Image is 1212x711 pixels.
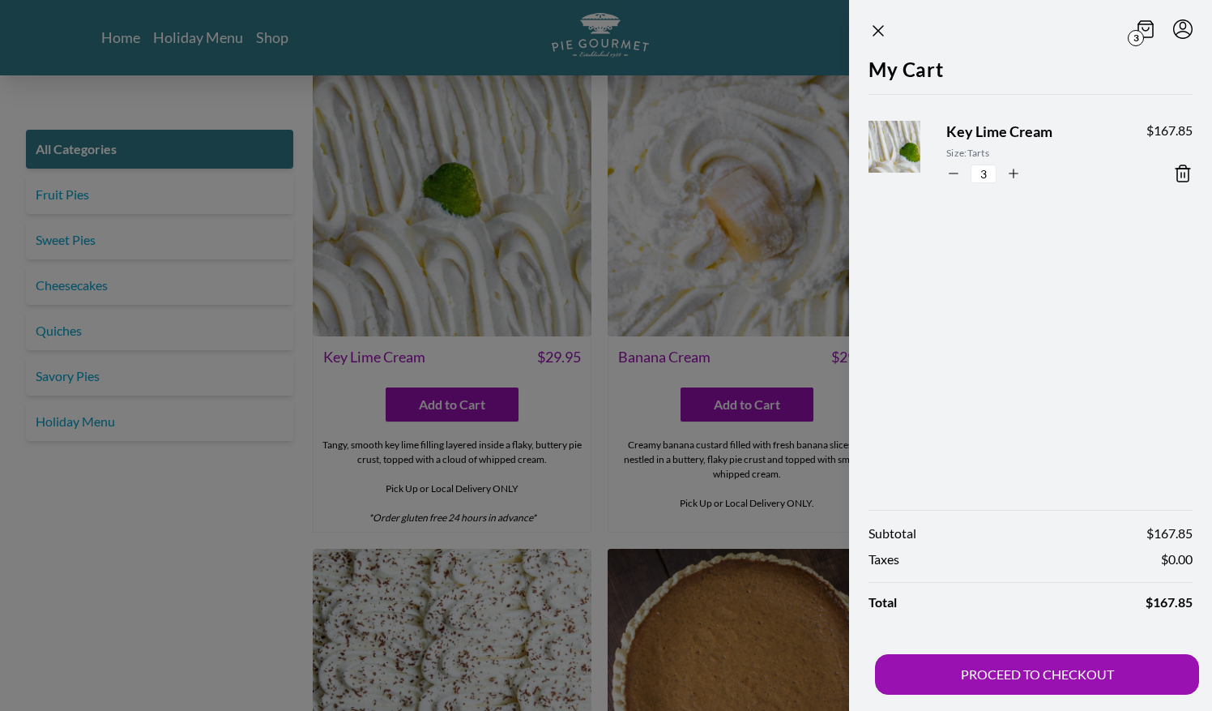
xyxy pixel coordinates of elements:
[868,524,916,543] span: Subtotal
[1128,30,1144,46] span: 3
[1173,19,1193,39] button: Menu
[868,55,1193,94] h2: My Cart
[946,121,1120,143] span: Key Lime Cream
[946,146,1120,161] span: Size: Tarts
[1161,550,1193,569] span: $ 0.00
[1146,524,1193,543] span: $ 167.85
[868,593,897,612] span: Total
[860,105,959,204] img: Product Image
[868,550,899,569] span: Taxes
[868,21,888,41] button: Close panel
[875,654,1199,695] button: PROCEED TO CHECKOUT
[1146,121,1193,140] span: $ 167.85
[1146,593,1193,612] span: $ 167.85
